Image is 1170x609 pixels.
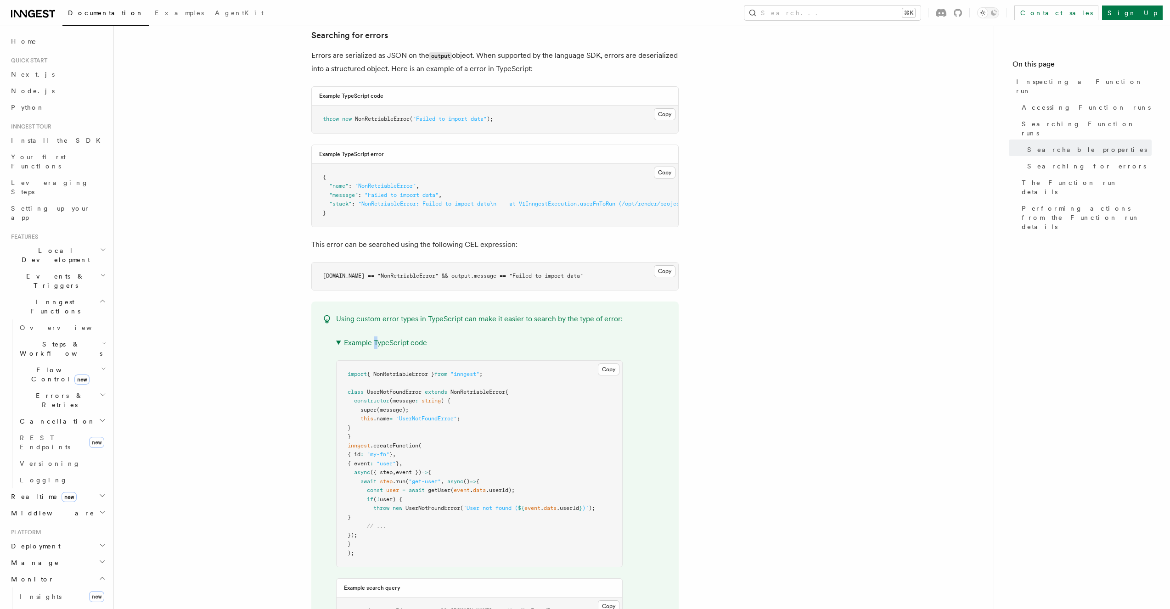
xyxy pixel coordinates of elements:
button: Copy [654,167,675,179]
span: } [348,425,351,431]
span: ); [348,550,354,556]
a: The Function run details [1018,174,1152,200]
a: Setting up your app [7,200,108,226]
a: Inspecting a Function run [1012,73,1152,99]
span: new [342,116,352,122]
span: , [439,192,442,198]
span: AgentKit [215,9,264,17]
a: Next.js [7,66,108,83]
span: Install the SDK [11,137,106,144]
code: output [429,52,452,60]
span: , [393,451,396,458]
span: new [393,505,402,511]
button: Monitor [7,571,108,587]
span: Insights [20,593,62,600]
span: data [544,505,557,511]
a: Contact sales [1014,6,1098,20]
span: UserNotFoundError [367,389,422,395]
span: Next.js [11,71,55,78]
span: Local Development [7,246,100,264]
span: // ... [367,523,386,529]
span: Realtime [7,492,77,501]
span: "Failed to import data" [413,116,487,122]
span: ; [479,371,483,377]
span: (message [389,397,415,404]
span: step [380,478,393,485]
span: throw [373,505,389,511]
a: Insightsnew [16,587,108,606]
span: async [447,478,463,485]
span: constructor [354,397,389,404]
span: "inngest" [450,371,479,377]
span: , [416,183,419,189]
span: new [89,591,104,602]
span: Inngest tour [7,123,51,130]
span: , [393,469,396,475]
h3: Example TypeScript error [319,151,384,158]
span: ( [373,496,377,503]
span: this [360,415,373,422]
a: Home [7,33,108,50]
span: { NonRetriableError } [367,371,434,377]
span: Errors & Retries [16,391,100,409]
button: Events & Triggers [7,268,108,294]
span: .userId); [486,487,515,493]
button: Toggle dark mode [977,7,999,18]
span: Events & Triggers [7,272,100,290]
summary: Example TypeScript code [336,336,623,349]
div: Inngest Functions [7,319,108,488]
button: Deployment [7,538,108,554]
span: Accessing Function runs [1022,103,1151,112]
span: : [358,192,361,198]
span: async [354,469,370,475]
h3: Example search query [344,584,400,592]
span: event }) [396,469,422,475]
span: : [352,201,355,207]
span: )` [582,505,589,511]
span: : [370,460,373,467]
span: } [323,210,326,216]
a: Examples [149,3,209,25]
span: REST Endpoints [20,434,70,451]
span: Features [7,233,38,240]
a: Node.js [7,83,108,99]
span: . [540,505,544,511]
span: await [409,487,425,493]
span: } [348,514,351,520]
span: "my-fn" [367,451,389,458]
span: Versioning [20,460,80,467]
p: This error can be searched using the following CEL expression: [311,238,679,251]
span: throw [323,116,339,122]
span: Searching for errors [1027,162,1146,171]
span: Manage [7,558,59,567]
span: ) { [441,397,450,404]
button: Copy [598,363,619,375]
span: = [402,487,405,493]
a: Python [7,99,108,116]
span: string [422,397,441,404]
button: Local Development [7,242,108,268]
span: .run [393,478,405,485]
span: .createFunction [370,442,418,449]
span: .userId [557,505,579,511]
span: : [349,183,352,189]
a: Accessing Function runs [1018,99,1152,116]
code: [DOMAIN_NAME] == "NonRetriableError" && output.message == "Failed to import data" [323,273,583,279]
span: data [473,487,486,493]
span: Inngest Functions [7,297,99,316]
span: => [470,478,476,485]
span: Deployment [7,542,61,551]
span: Setting up your app [11,205,90,221]
span: ( [450,487,454,493]
span: ( [460,505,463,511]
span: ); [487,116,493,122]
span: "NonRetriableError" [355,183,416,189]
span: Node.js [11,87,55,95]
a: Logging [16,472,108,488]
span: Middleware [7,508,95,518]
button: Realtimenew [7,488,108,505]
a: Versioning [16,455,108,472]
span: . [470,487,473,493]
span: Examples [155,9,204,17]
span: ! [377,496,380,503]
